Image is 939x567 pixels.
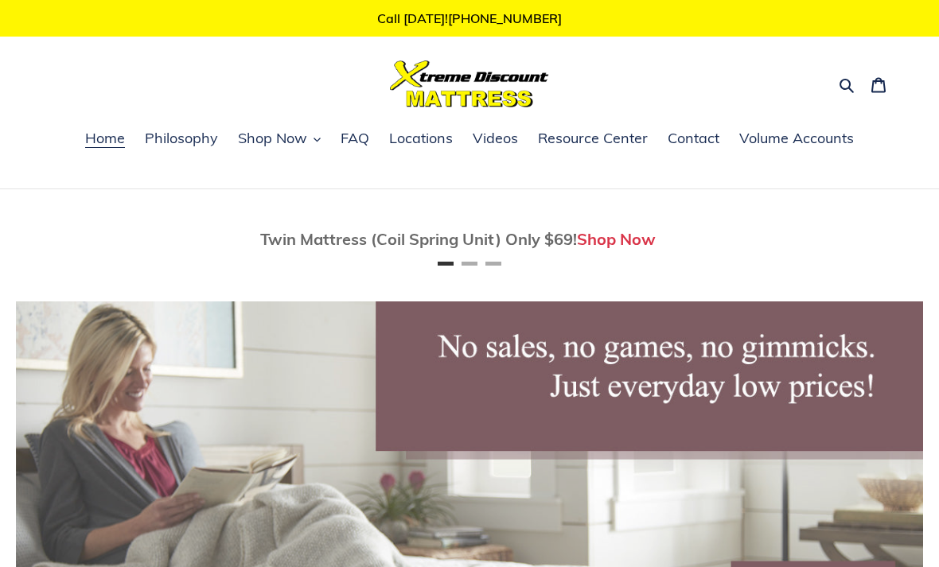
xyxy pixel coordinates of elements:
[341,129,369,148] span: FAQ
[465,127,526,151] a: Videos
[238,129,307,148] span: Shop Now
[530,127,656,151] a: Resource Center
[333,127,377,151] a: FAQ
[438,262,454,266] button: Page 1
[381,127,461,151] a: Locations
[739,129,854,148] span: Volume Accounts
[230,127,329,151] button: Shop Now
[389,129,453,148] span: Locations
[85,129,125,148] span: Home
[137,127,226,151] a: Philosophy
[77,127,133,151] a: Home
[577,229,656,249] a: Shop Now
[731,127,862,151] a: Volume Accounts
[448,10,562,26] a: [PHONE_NUMBER]
[485,262,501,266] button: Page 3
[462,262,477,266] button: Page 2
[660,127,727,151] a: Contact
[390,60,549,107] img: Xtreme Discount Mattress
[473,129,518,148] span: Videos
[668,129,719,148] span: Contact
[260,229,577,249] span: Twin Mattress (Coil Spring Unit) Only $69!
[145,129,218,148] span: Philosophy
[538,129,648,148] span: Resource Center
